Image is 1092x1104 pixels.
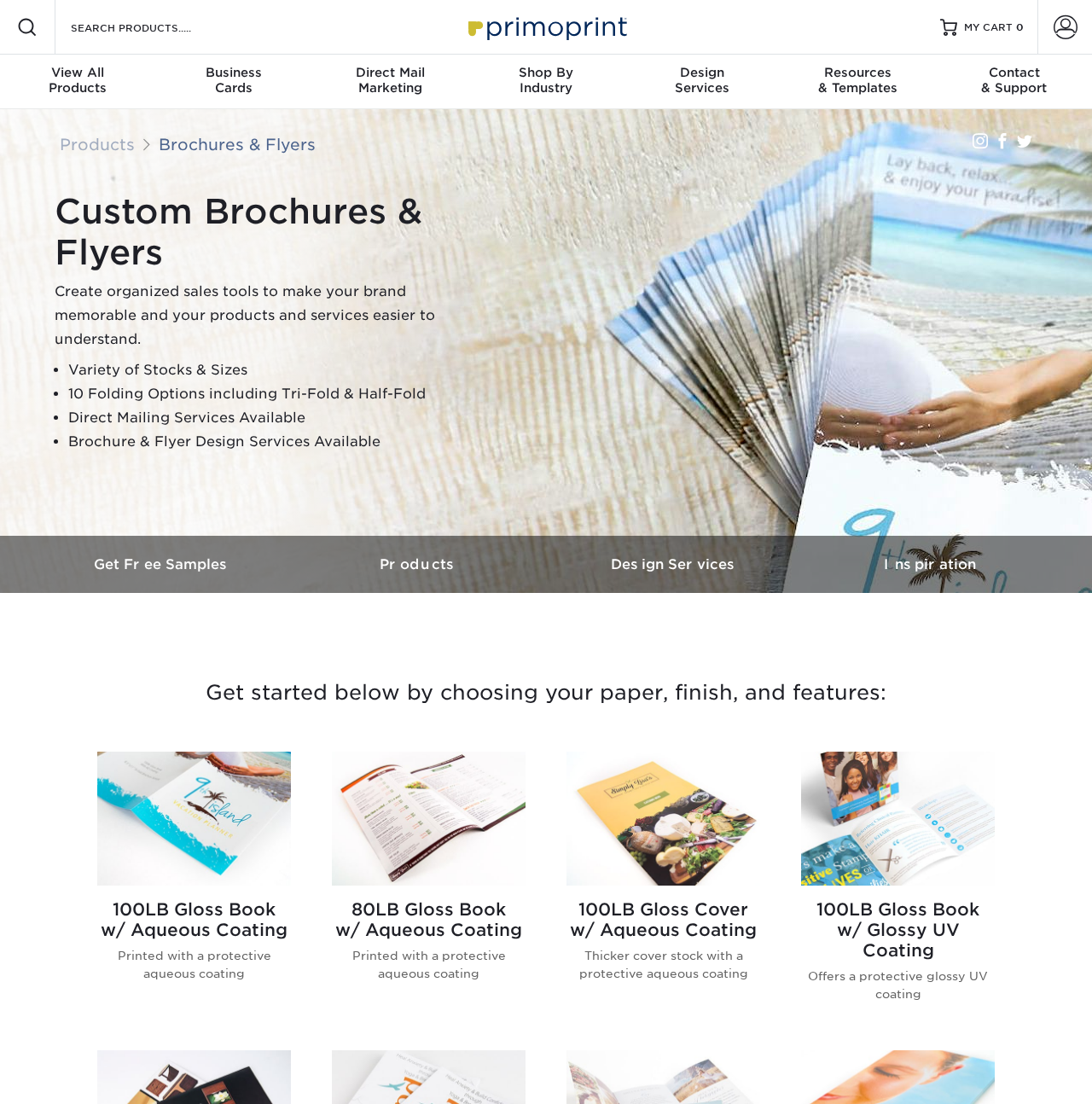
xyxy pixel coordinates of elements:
h1: Custom Brochures & Flyers [55,191,481,273]
span: Direct Mail [312,65,468,80]
a: Contact& Support [936,55,1092,109]
span: Design [624,65,780,80]
a: DesignServices [624,55,780,109]
p: Printed with a protective aqueous coating [332,947,526,982]
div: Services [624,65,780,96]
a: Resources& Templates [780,55,936,109]
a: 100LB Gloss Book<br/>w/ Glossy UV Coating Brochures & Flyers 100LB Gloss Bookw/ Glossy UV Coating... [801,752,995,1030]
li: Variety of Stocks & Sizes [68,358,481,382]
span: 0 [1016,21,1024,33]
p: Thicker cover stock with a protective aqueous coating [566,947,760,982]
p: Offers a protective glossy UV coating [801,967,995,1002]
h3: Inspiration [802,556,1058,572]
h3: Get started below by choosing your paper, finish, and features: [47,654,1045,731]
span: Shop By [468,65,624,80]
span: MY CART [964,20,1013,35]
li: Brochure & Flyer Design Services Available [68,430,481,454]
span: Resources [780,65,936,80]
h2: 100LB Gloss Cover w/ Aqueous Coating [566,899,760,940]
img: 100LB Gloss Book<br/>w/ Glossy UV Coating Brochures & Flyers [801,752,995,886]
a: 80LB Gloss Book<br/>w/ Aqueous Coating Brochures & Flyers 80LB Gloss Bookw/ Aqueous Coating Print... [332,752,526,1030]
a: Brochures & Flyers [159,135,316,154]
div: & Support [936,65,1092,96]
a: 100LB Gloss Cover<br/>w/ Aqueous Coating Brochures & Flyers 100LB Gloss Coverw/ Aqueous Coating T... [566,752,760,1030]
a: Design Services [546,536,802,593]
img: Primoprint [461,9,631,45]
a: Shop ByIndustry [468,55,624,109]
h2: 100LB Gloss Book w/ Glossy UV Coating [801,899,995,961]
div: & Templates [780,65,936,96]
h3: Products [290,556,546,572]
li: Direct Mailing Services Available [68,406,481,430]
a: Products [60,135,135,154]
a: Inspiration [802,536,1058,593]
img: 80LB Gloss Book<br/>w/ Aqueous Coating Brochures & Flyers [332,752,526,886]
a: Products [290,536,546,593]
p: Create organized sales tools to make your brand memorable and your products and services easier t... [55,280,481,352]
img: 100LB Gloss Cover<br/>w/ Aqueous Coating Brochures & Flyers [566,752,760,886]
a: 100LB Gloss Book<br/>w/ Aqueous Coating Brochures & Flyers 100LB Gloss Bookw/ Aqueous Coating Pri... [97,752,291,1030]
h2: 80LB Gloss Book w/ Aqueous Coating [332,899,526,940]
div: Cards [156,65,312,96]
h3: Design Services [546,556,802,572]
a: BusinessCards [156,55,312,109]
div: Marketing [312,65,468,96]
a: Get Free Samples [34,536,290,593]
input: SEARCH PRODUCTS..... [69,17,235,38]
a: Direct MailMarketing [312,55,468,109]
img: 100LB Gloss Book<br/>w/ Aqueous Coating Brochures & Flyers [97,752,291,886]
p: Printed with a protective aqueous coating [97,947,291,982]
div: Industry [468,65,624,96]
h3: Get Free Samples [34,556,290,572]
li: 10 Folding Options including Tri-Fold & Half-Fold [68,382,481,406]
h2: 100LB Gloss Book w/ Aqueous Coating [97,899,291,940]
span: Business [156,65,312,80]
span: Contact [936,65,1092,80]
